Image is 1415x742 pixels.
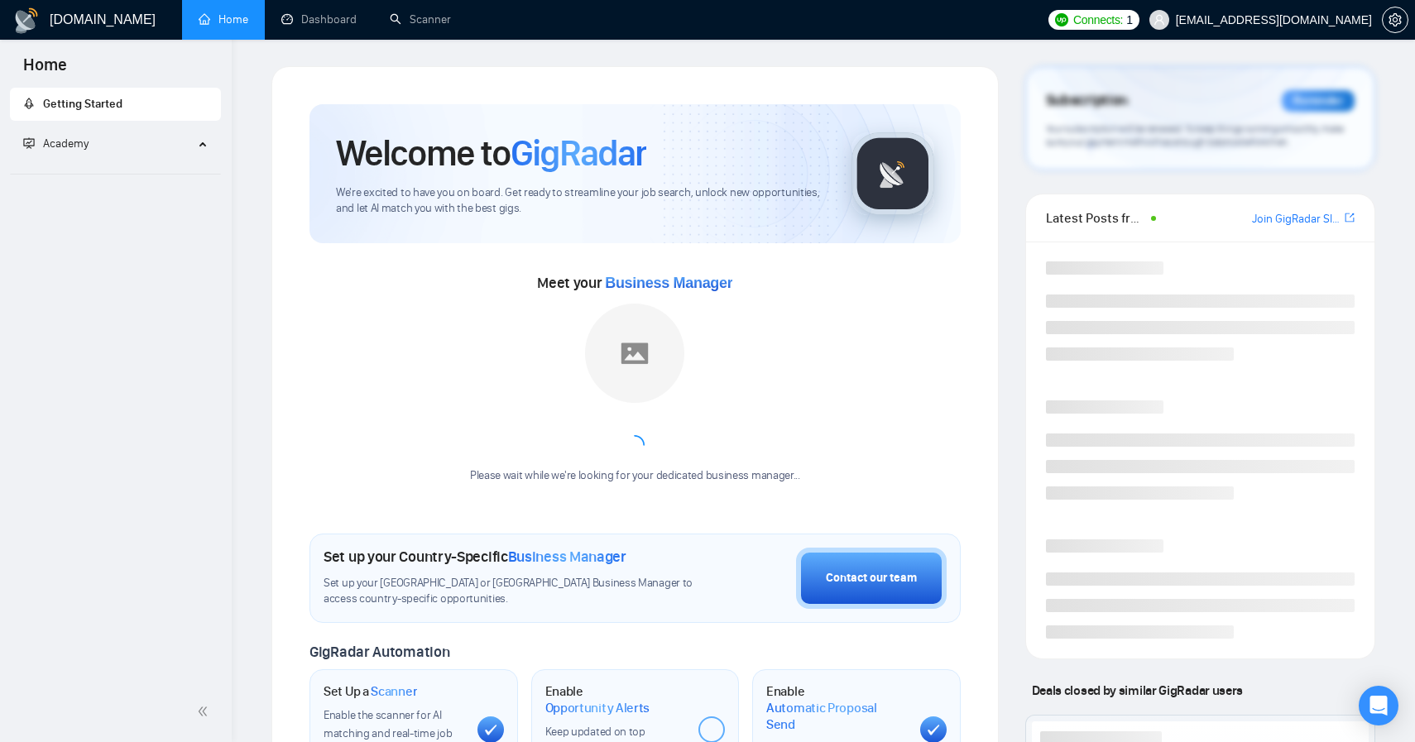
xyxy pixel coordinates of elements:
a: searchScanner [390,12,451,26]
span: Scanner [371,683,417,700]
span: GigRadar Automation [309,643,449,661]
span: setting [1383,13,1408,26]
span: Academy [23,136,89,151]
h1: Enable [766,683,907,732]
span: Meet your [537,274,732,292]
span: Home [10,53,80,88]
a: Join GigRadar Slack Community [1252,210,1341,228]
button: setting [1382,7,1408,33]
img: gigradar-logo.png [851,132,934,215]
span: Business Manager [508,548,626,566]
span: Deals closed by similar GigRadar users [1025,676,1250,705]
span: rocket [23,98,35,109]
h1: Enable [545,683,686,716]
img: logo [13,7,40,34]
span: Automatic Proposal Send [766,700,907,732]
span: Business Manager [605,275,732,291]
div: Reminder [1282,90,1355,112]
h1: Set Up a [324,683,417,700]
span: GigRadar [511,131,646,175]
span: Connects: [1073,11,1123,29]
div: Please wait while we're looking for your dedicated business manager... [460,468,810,484]
span: Your subscription will be renewed. To keep things running smoothly, make sure your payment method... [1046,122,1344,149]
span: Subscription [1046,87,1128,115]
span: Getting Started [43,97,122,111]
span: export [1345,211,1355,224]
span: Set up your [GEOGRAPHIC_DATA] or [GEOGRAPHIC_DATA] Business Manager to access country-specific op... [324,576,698,607]
button: Contact our team [796,548,947,609]
span: loading [624,434,645,456]
span: Opportunity Alerts [545,700,650,716]
div: Open Intercom Messenger [1359,686,1398,725]
span: double-left [197,703,213,720]
a: export [1345,210,1355,226]
img: placeholder.png [585,304,684,403]
span: 1 [1126,11,1133,29]
a: setting [1382,13,1408,26]
span: We're excited to have you on board. Get ready to streamline your job search, unlock new opportuni... [336,185,825,217]
span: user [1154,14,1165,26]
a: homeHome [199,12,248,26]
div: Contact our team [826,569,917,587]
li: Academy Homepage [10,167,221,178]
span: Latest Posts from the GigRadar Community [1046,208,1146,228]
span: Academy [43,136,89,151]
h1: Welcome to [336,131,646,175]
li: Getting Started [10,88,221,121]
a: dashboardDashboard [281,12,357,26]
img: upwork-logo.png [1055,13,1068,26]
h1: Set up your Country-Specific [324,548,626,566]
span: fund-projection-screen [23,137,35,149]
